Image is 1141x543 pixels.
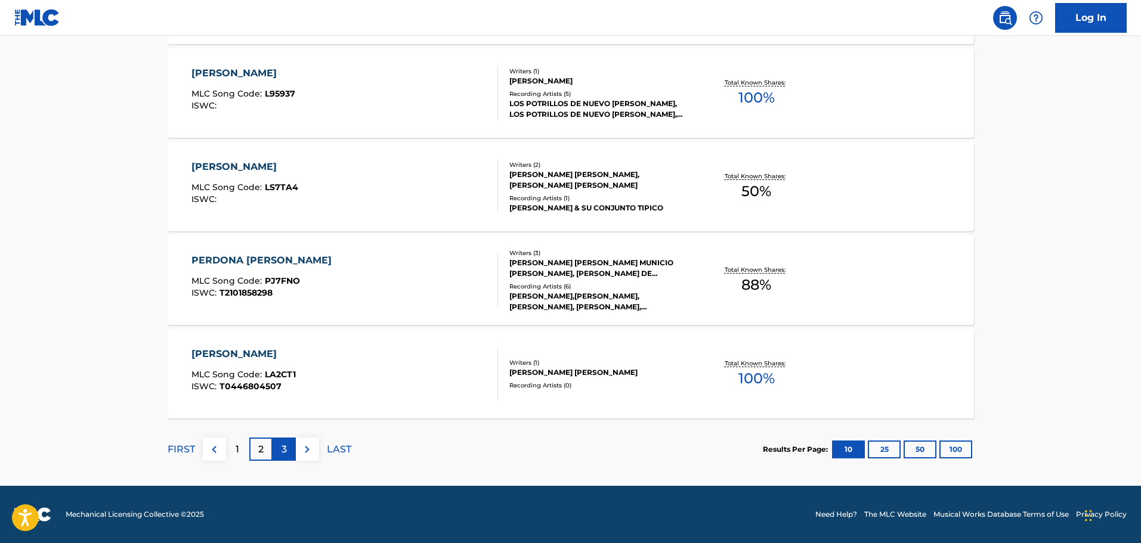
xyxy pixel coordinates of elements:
[191,253,338,268] div: PERDONA [PERSON_NAME]
[725,78,789,87] p: Total Known Shares:
[933,509,1069,520] a: Musical Works Database Terms of Use
[191,100,219,111] span: ISWC :
[1024,6,1048,30] div: Help
[738,87,775,108] span: 100 %
[832,440,865,458] button: 10
[66,509,204,520] span: Mechanical Licensing Collective © 2025
[509,169,689,191] div: [PERSON_NAME] [PERSON_NAME], [PERSON_NAME] [PERSON_NAME]
[191,194,219,204] span: ISWC :
[509,67,689,76] div: Writers ( 1 )
[300,442,314,457] img: right
[258,442,264,457] p: 2
[509,203,689,213] div: [PERSON_NAME] & SU CONJUNTO TIPICO
[219,287,273,298] span: T2101858298
[191,369,265,380] span: MLC Song Code :
[509,98,689,120] div: LOS POTRILLOS DE NUEVO [PERSON_NAME], LOS POTRILLOS DE NUEVO [PERSON_NAME], LOS POTRILLOS DE NUEV...
[282,442,287,457] p: 3
[191,275,265,286] span: MLC Song Code :
[1085,498,1092,533] div: Drag
[868,440,901,458] button: 25
[509,367,689,378] div: [PERSON_NAME] [PERSON_NAME]
[725,359,789,368] p: Total Known Shares:
[168,442,195,457] p: FIRST
[509,194,689,203] div: Recording Artists ( 1 )
[738,368,775,389] span: 100 %
[993,6,1017,30] a: Public Search
[236,442,239,457] p: 1
[725,265,789,274] p: Total Known Shares:
[509,89,689,98] div: Recording Artists ( 5 )
[904,440,936,458] button: 50
[168,48,974,138] a: [PERSON_NAME]MLC Song Code:L95937ISWC:Writers (1)[PERSON_NAME]Recording Artists (5)LOS POTRILLOS ...
[168,235,974,325] a: PERDONA [PERSON_NAME]MLC Song Code:PJ7FNOISWC:T2101858298Writers (3)[PERSON_NAME] [PERSON_NAME] M...
[864,509,926,520] a: The MLC Website
[327,442,351,457] p: LAST
[509,381,689,390] div: Recording Artists ( 0 )
[509,282,689,291] div: Recording Artists ( 6 )
[509,291,689,312] div: [PERSON_NAME],[PERSON_NAME], [PERSON_NAME], [PERSON_NAME], [PERSON_NAME];[PERSON_NAME]
[191,287,219,298] span: ISWC :
[939,440,972,458] button: 100
[265,275,300,286] span: PJ7FNO
[1076,509,1127,520] a: Privacy Policy
[1055,3,1127,33] a: Log In
[191,160,298,174] div: [PERSON_NAME]
[741,181,771,202] span: 50 %
[168,142,974,231] a: [PERSON_NAME]MLC Song Code:LS7TA4ISWC:Writers (2)[PERSON_NAME] [PERSON_NAME], [PERSON_NAME] [PERS...
[168,329,974,418] a: [PERSON_NAME]MLC Song Code:LA2CT1ISWC:T0446804507Writers (1)[PERSON_NAME] [PERSON_NAME]Recording ...
[191,381,219,392] span: ISWC :
[509,257,689,279] div: [PERSON_NAME] [PERSON_NAME] MUNICIO [PERSON_NAME], [PERSON_NAME] DE [PERSON_NAME]
[998,11,1012,25] img: search
[265,182,298,193] span: LS7TA4
[509,249,689,257] div: Writers ( 3 )
[741,274,771,296] span: 88 %
[191,66,295,80] div: [PERSON_NAME]
[219,381,282,392] span: T0446804507
[725,172,789,181] p: Total Known Shares:
[265,369,296,380] span: LA2CT1
[815,509,857,520] a: Need Help?
[1081,486,1141,543] iframe: Chat Widget
[191,347,296,361] div: [PERSON_NAME]
[14,507,51,522] img: logo
[265,88,295,99] span: L95937
[509,76,689,86] div: [PERSON_NAME]
[14,9,60,26] img: MLC Logo
[191,88,265,99] span: MLC Song Code :
[763,444,831,455] p: Results Per Page:
[1029,11,1043,25] img: help
[509,358,689,367] div: Writers ( 1 )
[509,160,689,169] div: Writers ( 2 )
[207,442,221,457] img: left
[191,182,265,193] span: MLC Song Code :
